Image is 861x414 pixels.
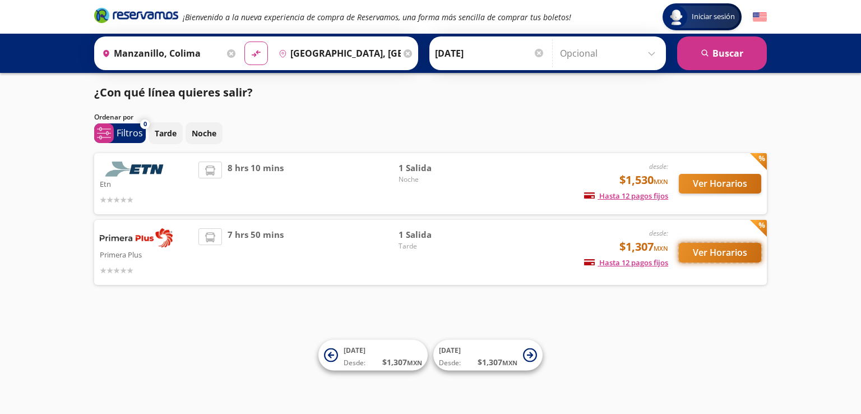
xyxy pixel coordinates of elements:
p: Ordenar por [94,112,133,122]
span: 7 hrs 50 mins [228,228,284,277]
input: Buscar Origen [98,39,224,67]
button: [DATE]Desde:$1,307MXN [433,340,543,371]
em: desde: [649,162,668,171]
span: $ 1,307 [382,356,422,368]
span: [DATE] [439,346,461,355]
span: $1,530 [619,172,668,188]
button: Buscar [677,36,767,70]
span: Iniciar sesión [687,11,739,22]
span: $1,307 [619,238,668,255]
span: 1 Salida [399,228,477,241]
button: Noche [186,122,223,144]
input: Elegir Fecha [435,39,545,67]
input: Buscar Destino [274,39,401,67]
p: Tarde [155,127,177,139]
p: Primera Plus [100,247,193,261]
span: Hasta 12 pagos fijos [584,257,668,268]
small: MXN [654,177,668,186]
p: Filtros [117,126,143,140]
button: Ver Horarios [679,243,761,263]
button: English [753,10,767,24]
img: Etn [100,162,173,177]
p: Noche [192,127,216,139]
small: MXN [502,358,517,367]
small: MXN [654,244,668,252]
button: 0Filtros [94,123,146,143]
span: 1 Salida [399,162,477,174]
span: $ 1,307 [478,356,517,368]
span: Noche [399,174,477,185]
span: Desde: [439,358,461,368]
a: Brand Logo [94,7,178,27]
span: Tarde [399,241,477,251]
small: MXN [407,358,422,367]
span: 0 [143,119,147,129]
span: Desde: [344,358,365,368]
button: Tarde [149,122,183,144]
p: ¿Con qué línea quieres salir? [94,84,253,101]
input: Opcional [560,39,660,67]
p: Etn [100,177,193,190]
i: Brand Logo [94,7,178,24]
span: [DATE] [344,346,365,355]
img: Primera Plus [100,228,173,247]
button: Ver Horarios [679,174,761,194]
button: [DATE]Desde:$1,307MXN [318,340,428,371]
em: ¡Bienvenido a la nueva experiencia de compra de Reservamos, una forma más sencilla de comprar tus... [183,12,571,22]
span: Hasta 12 pagos fijos [584,191,668,201]
span: 8 hrs 10 mins [228,162,284,206]
em: desde: [649,228,668,238]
